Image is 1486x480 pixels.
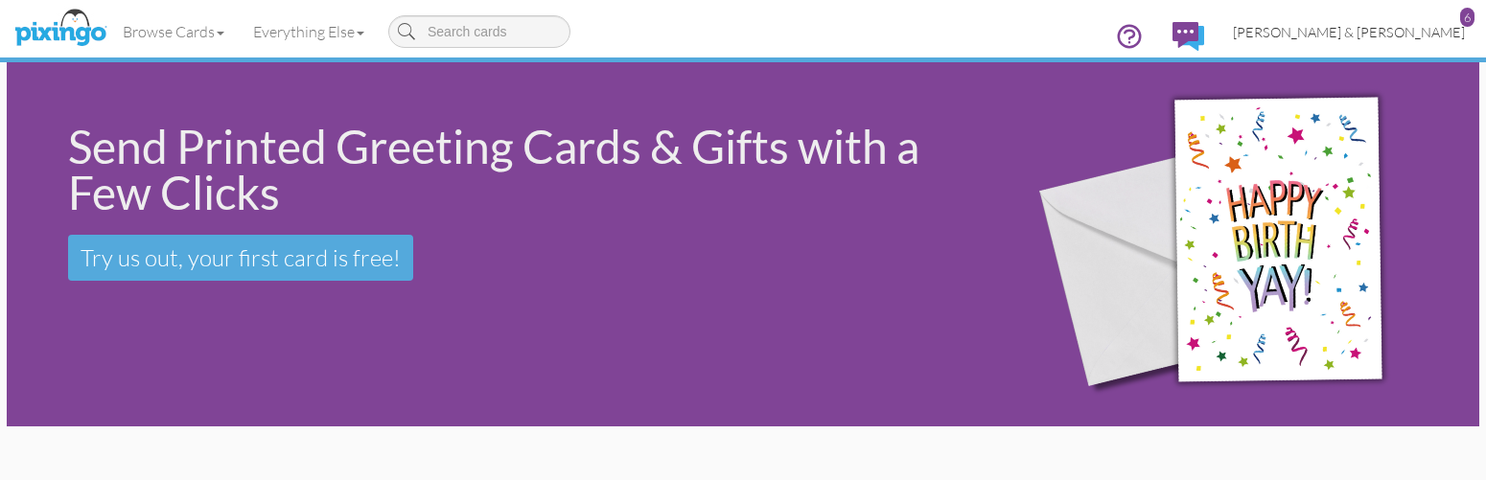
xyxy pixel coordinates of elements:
a: Try us out, your first card is free! [68,235,413,281]
img: 942c5090-71ba-4bfc-9a92-ca782dcda692.png [1004,35,1467,454]
div: 6 [1460,8,1474,27]
span: [PERSON_NAME] & [PERSON_NAME] [1233,24,1465,40]
a: [PERSON_NAME] & [PERSON_NAME] 6 [1219,8,1479,57]
div: Send Printed Greeting Cards & Gifts with a Few Clicks [68,124,973,216]
img: pixingo logo [10,5,111,53]
a: Everything Else [239,8,379,56]
input: Search cards [388,15,570,48]
span: Try us out, your first card is free! [81,243,401,272]
a: Browse Cards [108,8,239,56]
img: comments.svg [1173,22,1204,51]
